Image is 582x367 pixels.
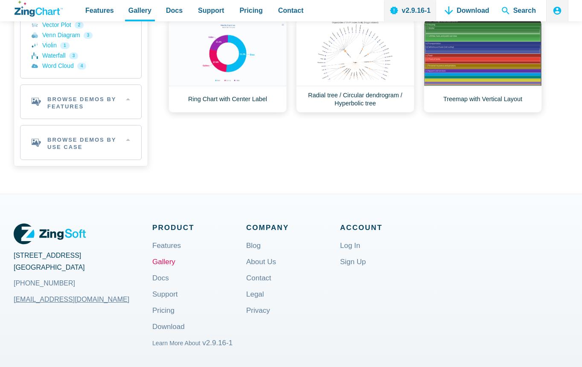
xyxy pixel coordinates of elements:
[246,275,271,295] a: Contact
[15,1,63,17] a: ZingChart Logo. Click to return to the homepage
[14,289,129,309] a: [EMAIL_ADDRESS][DOMAIN_NAME]
[202,339,233,347] span: v2.9.16-1
[246,242,261,263] a: Blog
[128,5,151,16] span: Gallery
[169,19,287,113] a: Ring Chart with Center Label
[85,5,114,16] span: Features
[20,85,141,119] h2: Browse Demos By Features
[246,221,340,234] span: Company
[152,221,246,234] span: Product
[152,259,175,279] a: Gallery
[20,125,141,160] h2: Browse Demos By Use Case
[340,242,360,263] a: Log In
[340,221,434,234] span: Account
[14,250,152,293] address: [STREET_ADDRESS] [GEOGRAPHIC_DATA]
[152,323,185,344] a: Download
[278,5,304,16] span: Contact
[246,291,264,312] a: Legal
[152,275,169,295] a: Docs
[14,221,86,246] a: ZingSoft Logo. Click to visit the ZingSoft site (external).
[198,5,224,16] span: Support
[152,307,175,328] a: Pricing
[152,340,233,360] a: Learn More About v2.9.16-1
[340,259,366,279] a: Sign Up
[152,242,181,263] a: Features
[152,340,201,347] small: Learn More About
[424,19,542,113] a: Treemap with Vertical Layout
[152,291,178,312] a: Support
[246,259,276,279] a: About Us
[166,5,183,16] span: Docs
[239,5,262,16] span: Pricing
[14,273,152,294] a: [PHONE_NUMBER]
[246,307,270,328] a: Privacy
[296,19,414,113] a: Radial tree / Circular dendrogram / Hyperbolic tree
